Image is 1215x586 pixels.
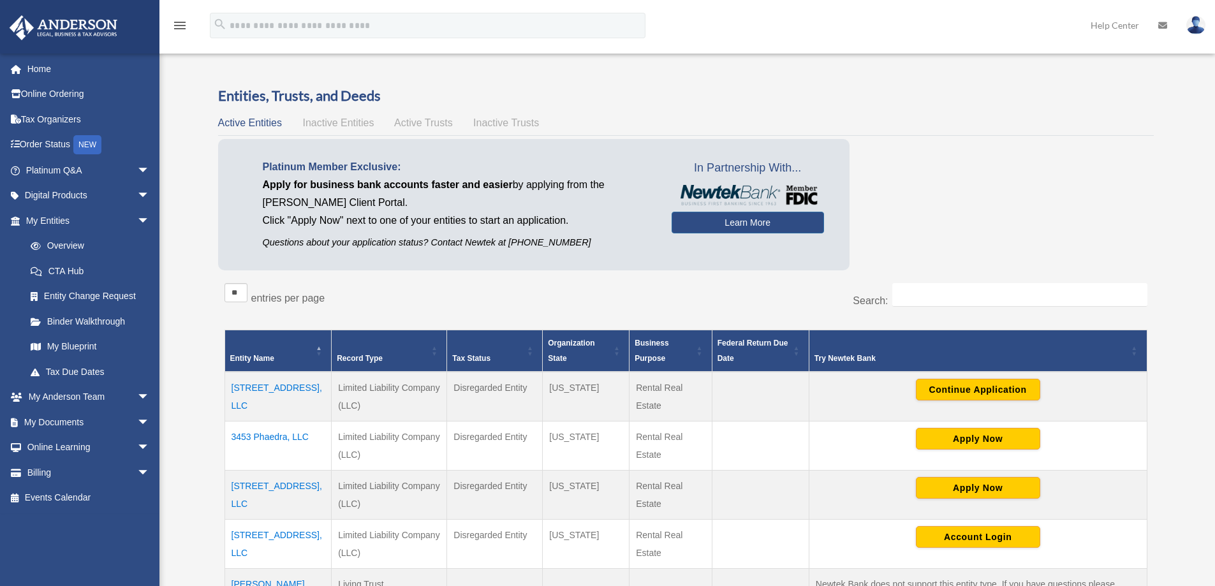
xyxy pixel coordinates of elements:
span: arrow_drop_down [137,208,163,234]
td: [US_STATE] [543,471,630,520]
span: Federal Return Due Date [718,339,788,363]
th: Try Newtek Bank : Activate to sort [809,330,1147,372]
i: search [213,17,227,31]
th: Federal Return Due Date: Activate to sort [712,330,809,372]
th: Organization State: Activate to sort [543,330,630,372]
img: NewtekBankLogoSM.png [678,185,818,205]
a: My Entitiesarrow_drop_down [9,208,163,233]
span: Inactive Entities [302,117,374,128]
a: My Anderson Teamarrow_drop_down [9,385,169,410]
i: menu [172,18,188,33]
button: Account Login [916,526,1040,548]
td: Limited Liability Company (LLC) [332,372,447,421]
span: Inactive Trusts [473,117,539,128]
span: Tax Status [452,354,490,363]
a: Digital Productsarrow_drop_down [9,183,169,209]
img: User Pic [1186,16,1205,34]
td: [US_STATE] [543,520,630,569]
a: CTA Hub [18,258,163,284]
p: Questions about your application status? Contact Newtek at [PHONE_NUMBER] [263,235,652,251]
label: Search: [853,295,888,306]
span: arrow_drop_down [137,385,163,411]
td: Limited Liability Company (LLC) [332,520,447,569]
td: Disregarded Entity [447,372,543,421]
span: Active Entities [218,117,282,128]
td: Rental Real Estate [630,471,712,520]
td: [STREET_ADDRESS], LLC [225,520,332,569]
a: Home [9,56,169,82]
td: Rental Real Estate [630,421,712,471]
div: NEW [73,135,101,154]
a: My Documentsarrow_drop_down [9,409,169,435]
td: [STREET_ADDRESS], LLC [225,471,332,520]
a: Tax Organizers [9,106,169,132]
button: Continue Application [916,379,1040,400]
h3: Entities, Trusts, and Deeds [218,86,1154,106]
button: Apply Now [916,428,1040,450]
span: In Partnership With... [672,158,824,179]
span: Business Purpose [635,339,668,363]
span: arrow_drop_down [137,157,163,184]
a: menu [172,22,188,33]
label: entries per page [251,293,325,304]
td: Disregarded Entity [447,520,543,569]
a: Billingarrow_drop_down [9,460,169,485]
img: Anderson Advisors Platinum Portal [6,15,121,40]
span: Entity Name [230,354,274,363]
a: Tax Due Dates [18,359,163,385]
td: Rental Real Estate [630,372,712,421]
td: [US_STATE] [543,421,630,471]
a: Online Learningarrow_drop_down [9,435,169,460]
p: Click "Apply Now" next to one of your entities to start an application. [263,212,652,230]
td: 3453 Phaedra, LLC [225,421,332,471]
a: Platinum Q&Aarrow_drop_down [9,157,169,183]
span: arrow_drop_down [137,435,163,461]
th: Entity Name: Activate to invert sorting [225,330,332,372]
p: by applying from the [PERSON_NAME] Client Portal. [263,176,652,212]
a: Events Calendar [9,485,169,511]
td: Disregarded Entity [447,471,543,520]
td: Limited Liability Company (LLC) [332,471,447,520]
span: Organization State [548,339,594,363]
span: Record Type [337,354,383,363]
span: arrow_drop_down [137,409,163,436]
td: Limited Liability Company (LLC) [332,421,447,471]
td: Rental Real Estate [630,520,712,569]
a: Binder Walkthrough [18,309,163,334]
span: Active Trusts [394,117,453,128]
p: Platinum Member Exclusive: [263,158,652,176]
a: Entity Change Request [18,284,163,309]
span: arrow_drop_down [137,460,163,486]
span: arrow_drop_down [137,183,163,209]
td: [US_STATE] [543,372,630,421]
a: Overview [18,233,156,259]
td: Disregarded Entity [447,421,543,471]
th: Tax Status: Activate to sort [447,330,543,372]
div: Try Newtek Bank [814,351,1128,366]
td: [STREET_ADDRESS], LLC [225,372,332,421]
span: Apply for business bank accounts faster and easier [263,179,513,190]
a: Order StatusNEW [9,132,169,158]
th: Business Purpose: Activate to sort [630,330,712,372]
a: Online Ordering [9,82,169,107]
button: Apply Now [916,477,1040,499]
a: My Blueprint [18,334,163,360]
th: Record Type: Activate to sort [332,330,447,372]
a: Account Login [916,531,1040,541]
a: Learn More [672,212,824,233]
